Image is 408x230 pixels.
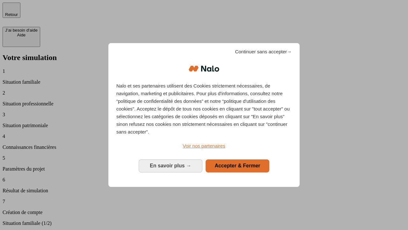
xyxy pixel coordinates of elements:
span: Continuer sans accepter→ [235,48,292,56]
span: Voir nos partenaires [183,143,225,149]
a: Voir nos partenaires [116,142,292,150]
button: En savoir plus: Configurer vos consentements [139,159,202,172]
button: Accepter & Fermer: Accepter notre traitement des données et fermer [206,159,269,172]
div: Bienvenue chez Nalo Gestion du consentement [108,43,300,187]
img: Logo [189,59,219,78]
span: Accepter & Fermer [215,163,260,168]
p: Nalo et ses partenaires utilisent des Cookies strictement nécessaires, de navigation, marketing e... [116,82,292,136]
span: En savoir plus → [150,163,191,168]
